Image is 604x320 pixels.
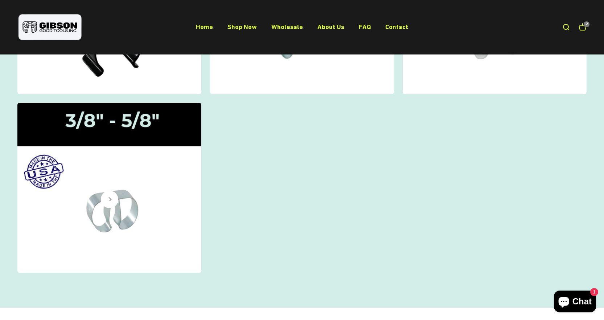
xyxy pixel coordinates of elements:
[196,23,213,31] a: Home
[552,291,598,314] inbox-online-store-chat: Shopify online store chat
[17,103,201,273] a: Gripper Clips | 3/8" - 5/8"
[385,23,408,31] a: Contact
[584,21,589,27] cart-count: 2
[12,98,207,278] img: Gripper Clips | 3/8" - 5/8"
[359,23,371,31] a: FAQ
[227,23,257,31] a: Shop Now
[271,23,303,31] a: Wholesale
[317,23,344,31] a: About Us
